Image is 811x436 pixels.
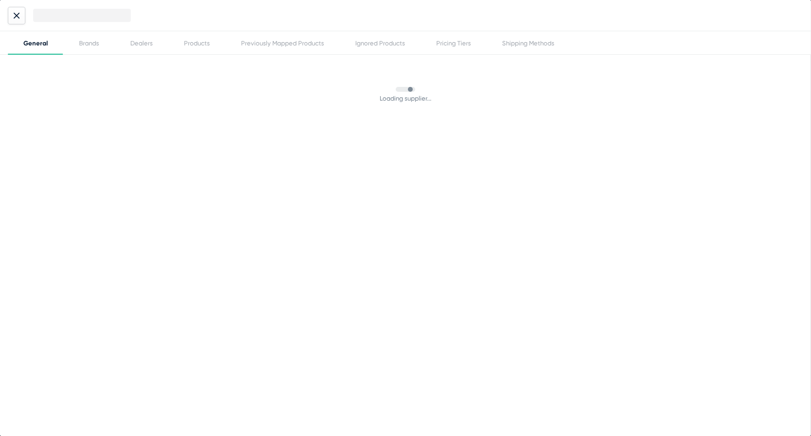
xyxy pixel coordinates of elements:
[79,40,99,47] div: Brands
[436,40,471,47] div: Pricing Tiers
[184,40,210,47] div: Products
[130,40,153,47] div: Dealers
[380,92,431,105] span: Loading supplier...
[241,40,324,47] div: Previously Mapped Products
[502,40,554,47] div: Shipping Methods
[355,40,405,47] div: Ignored Products
[23,40,48,47] div: General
